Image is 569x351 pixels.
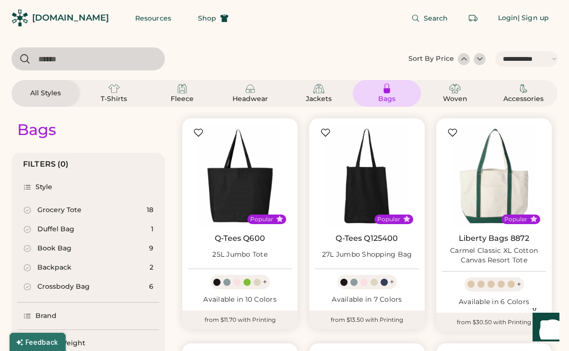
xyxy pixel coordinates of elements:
div: + [390,277,394,287]
div: 2 [150,263,153,272]
button: Retrieve an order [464,9,483,28]
div: Grocery Tote [37,205,81,215]
div: Duffel Bag [37,225,74,234]
div: Login [498,13,518,23]
div: Style [35,182,53,192]
div: Bags [365,94,408,104]
div: from $13.50 with Printing [309,310,425,329]
div: FILTERS (0) [23,159,69,170]
div: Headwear [229,94,272,104]
div: T-Shirts [93,94,136,104]
a: Q-Tees Q125400 [336,234,398,243]
div: 25L Jumbo Tote [212,250,267,260]
span: Search [424,15,448,22]
div: 27L Jumbo Shopping Bag [322,250,412,260]
img: Q-Tees Q125400 27L Jumbo Shopping Bag [315,124,419,228]
button: Popular Style [403,215,410,223]
div: + [517,279,521,290]
div: Bags [17,120,56,139]
span: Shop [198,15,216,22]
div: Popular [377,215,400,223]
div: Book Bag [37,244,71,253]
img: Rendered Logo - Screens [12,10,28,26]
div: Sort By Price [408,54,454,64]
div: | Sign up [518,13,549,23]
div: Fleece [161,94,204,104]
img: T-Shirts Icon [108,83,120,94]
div: Woven [433,94,476,104]
img: Bags Icon [381,83,393,94]
a: Liberty Bags 8872 [459,234,530,243]
button: Resources [124,9,183,28]
div: All Styles [24,89,67,98]
div: Popular [504,215,527,223]
img: Jackets Icon [313,83,325,94]
div: from $30.50 with Printing [436,313,552,332]
img: Headwear Icon [244,83,256,94]
div: [DOMAIN_NAME] [32,12,109,24]
div: + [263,277,267,287]
div: 6 [149,282,153,292]
div: Accessories [502,94,545,104]
div: Available in 10 Colors [188,295,292,305]
div: Brand [35,311,57,321]
iframe: Front Chat [523,308,565,349]
div: Crossbody Bag [37,282,90,292]
a: Q-Tees Q600 [215,234,265,243]
button: Popular Style [530,215,537,223]
button: Search [400,9,460,28]
div: from $11.70 with Printing [182,310,298,329]
img: Woven Icon [449,83,461,94]
div: Popular [250,215,273,223]
button: Popular Style [276,215,283,223]
img: Accessories Icon [518,83,529,94]
div: 18 [147,205,153,215]
div: Jackets [297,94,340,104]
img: Q-Tees Q600 25L Jumbo Tote [188,124,292,228]
img: Fleece Icon [176,83,188,94]
div: 9 [149,244,153,253]
div: 1 [151,225,153,234]
img: Liberty Bags 8872 Carmel Classic XL Cotton Canvas Resort Tote [442,124,546,228]
div: Available in 6 Colors [442,297,546,307]
div: Carmel Classic XL Cotton Canvas Resort Tote [442,246,546,265]
div: Available in 7 Colors [315,295,419,305]
div: Backpack [37,263,71,272]
button: Shop [186,9,240,28]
